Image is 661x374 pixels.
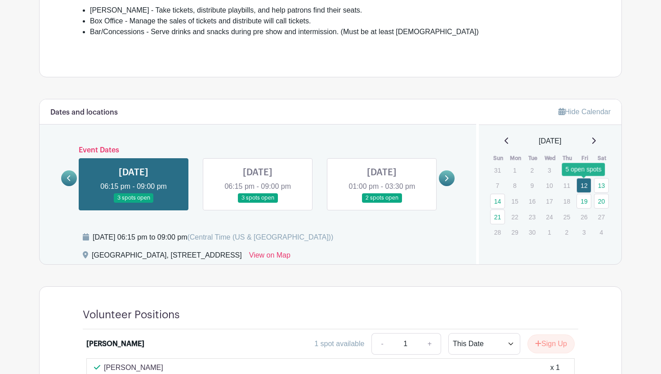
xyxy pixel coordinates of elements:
[314,338,364,349] div: 1 spot available
[542,210,557,224] p: 24
[187,233,333,241] span: (Central Time (US & [GEOGRAPHIC_DATA]))
[527,334,575,353] button: Sign Up
[576,225,591,239] p: 3
[490,225,505,239] p: 28
[93,232,333,243] div: [DATE] 06:15 pm to 09:00 pm
[525,163,540,177] p: 2
[490,209,505,224] a: 21
[542,194,557,208] p: 17
[576,178,591,193] a: 12
[559,225,574,239] p: 2
[594,210,609,224] p: 27
[559,154,576,163] th: Thu
[525,194,540,208] p: 16
[525,210,540,224] p: 23
[539,136,561,147] span: [DATE]
[542,178,557,192] p: 10
[541,154,559,163] th: Wed
[576,154,594,163] th: Fri
[594,154,611,163] th: Sat
[83,308,180,321] h4: Volunteer Positions
[507,178,522,192] p: 8
[104,362,163,373] p: [PERSON_NAME]
[594,225,609,239] p: 4
[507,194,522,208] p: 15
[559,178,574,192] p: 11
[507,163,522,177] p: 1
[507,225,522,239] p: 29
[525,178,540,192] p: 9
[490,154,507,163] th: Sun
[92,250,242,264] div: [GEOGRAPHIC_DATA], [STREET_ADDRESS]
[559,194,574,208] p: 18
[559,210,574,224] p: 25
[558,108,611,116] a: Hide Calendar
[490,178,505,192] p: 7
[507,154,524,163] th: Mon
[77,146,439,155] h6: Event Dates
[507,210,522,224] p: 22
[525,225,540,239] p: 30
[90,16,578,27] li: Box Office - Manage the sales of tickets and distribute will call tickets.
[419,333,441,355] a: +
[90,27,578,37] li: Bar/Concessions - Serve drinks and snacks during pre show and intermission. (Must be at least [DE...
[86,338,144,349] div: [PERSON_NAME]
[576,194,591,209] a: 19
[490,194,505,209] a: 14
[550,362,560,373] div: x 1
[524,154,542,163] th: Tue
[50,108,118,117] h6: Dates and locations
[542,225,557,239] p: 1
[562,163,605,176] div: 5 open spots
[371,333,392,355] a: -
[90,5,578,16] li: [PERSON_NAME] - Take tickets, distribute playbills, and help patrons find their seats.
[576,210,591,224] p: 26
[594,178,609,193] a: 13
[594,194,609,209] a: 20
[490,163,505,177] p: 31
[559,163,574,177] p: 4
[542,163,557,177] p: 3
[249,250,290,264] a: View on Map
